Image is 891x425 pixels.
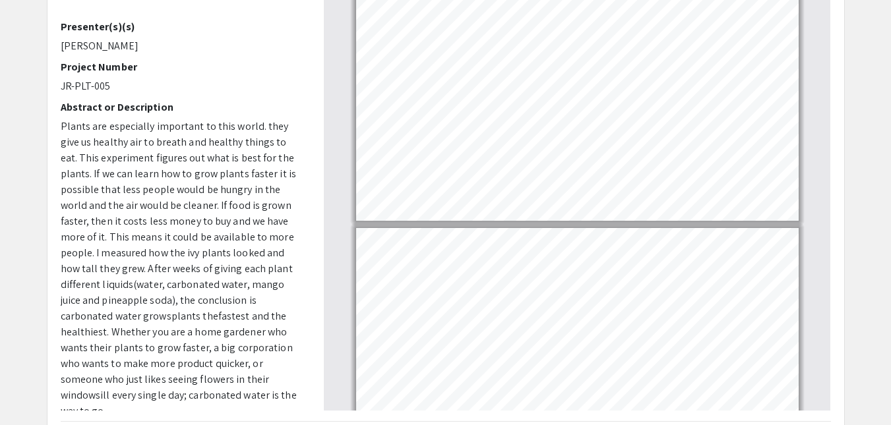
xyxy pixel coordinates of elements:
[61,78,304,94] p: JR-PLT-005
[61,119,297,323] span: Plants are especially important to this world. they give us healthy air to breath and healthy thi...
[61,309,297,418] span: fastest and the healthiest. Whether you are a home gardener who wants their plants to grow faster...
[10,366,56,415] iframe: Chat
[61,101,304,113] h2: Abstract or Description
[61,38,304,54] p: [PERSON_NAME]
[171,309,218,323] span: plants the
[61,61,304,73] h2: Project Number
[61,20,304,33] h2: Presenter(s)(s)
